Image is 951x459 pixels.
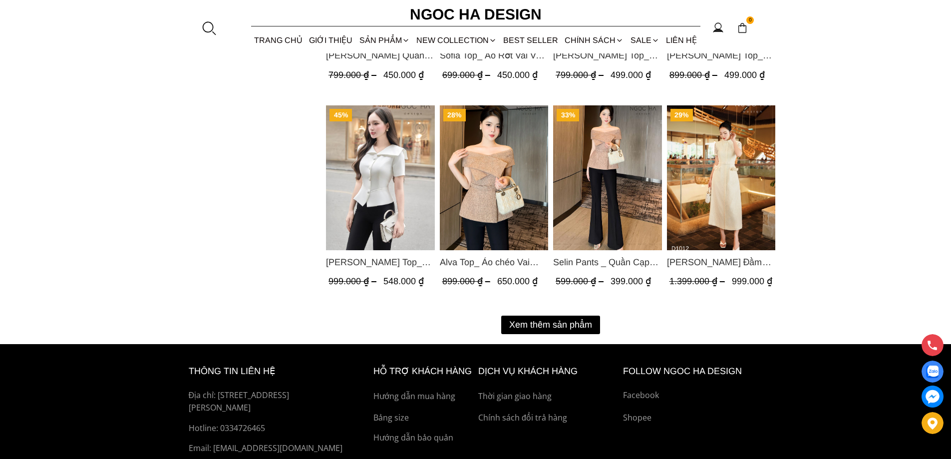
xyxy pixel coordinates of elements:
span: 799.000 ₫ [556,70,606,80]
p: Email: [EMAIL_ADDRESS][DOMAIN_NAME] [189,442,350,455]
a: Link to Alva Top_ Áo chéo Vai Kèm Đai Màu Be A822 [439,255,548,269]
span: 548.000 ₫ [383,276,424,286]
h6: hỗ trợ khách hàng [373,364,473,379]
a: TRANG CHỦ [251,27,306,53]
img: img-CART-ICON-ksit0nf1 [737,22,748,33]
span: [PERSON_NAME] Quần Loe Dài Có Cạp Màu Đen Q061 [326,48,435,62]
span: Alva Top_ Áo chéo Vai Kèm Đai Màu Be A822 [439,255,548,269]
a: Chính sách đổi trả hàng [478,412,618,425]
span: 899.000 ₫ [669,70,719,80]
a: NEW COLLECTION [413,27,500,53]
span: 650.000 ₫ [497,276,537,286]
a: Product image - Fiona Top_ Áo Vest Cách Điệu Cổ Ngang Vạt Chéo Tay Cộc Màu Trắng A936 [326,105,435,250]
span: 499.000 ₫ [724,70,764,80]
span: 999.000 ₫ [328,276,379,286]
span: 0 [746,16,754,24]
a: Shopee [623,412,763,425]
a: Link to Selin Pants _ Quần Cạp Cao Xếp Ly Giữa 2 màu Đen, Cam - Q007 [553,255,662,269]
a: Link to Fiona Top_ Áo Vest Cách Điệu Cổ Ngang Vạt Chéo Tay Cộc Màu Trắng A936 [326,255,435,269]
span: 1.399.000 ₫ [669,276,727,286]
a: Hotline: 0334726465 [189,422,350,435]
a: LIÊN HỆ [662,27,700,53]
a: BEST SELLER [500,27,562,53]
span: [PERSON_NAME] Top_ Áo Cổ Tròn Tùng May Gân Nổi Màu Kem A922 [553,48,662,62]
div: SẢN PHẨM [356,27,413,53]
a: messenger [922,386,944,408]
a: Link to Sofia Top_ Áo Rớt Vai Vạt Rủ Màu Đỏ A428 [439,48,548,62]
span: 499.000 ₫ [611,70,651,80]
a: Bảng size [373,412,473,425]
a: Product image - Selin Pants _ Quần Cạp Cao Xếp Ly Giữa 2 màu Đen, Cam - Q007 [553,105,662,250]
img: Display image [926,366,939,378]
span: 899.000 ₫ [442,276,492,286]
span: 999.000 ₫ [731,276,772,286]
a: Product image - Catherine Dress_ Đầm Ren Đính Hoa Túi Màu Kem D1012 [666,105,775,250]
span: 599.000 ₫ [556,276,606,286]
img: Fiona Top_ Áo Vest Cách Điệu Cổ Ngang Vạt Chéo Tay Cộc Màu Trắng A936 [326,105,435,250]
div: Chính sách [562,27,627,53]
a: Thời gian giao hàng [478,390,618,403]
a: Hướng dẫn mua hàng [373,390,473,403]
span: [PERSON_NAME] Top_ Áo Vạt Chéo Đính 3 Cúc Tay Cộc Màu Trắng A934 [666,48,775,62]
a: GIỚI THIỆU [306,27,356,53]
a: Ngoc Ha Design [401,2,551,26]
a: Link to Jenny Pants_ Quần Loe Dài Có Cạp Màu Đen Q061 [326,48,435,62]
button: Xem thêm sản phẩm [501,316,600,334]
a: Display image [922,361,944,383]
a: Hướng dẫn bảo quản [373,432,473,445]
img: Selin Pants _ Quần Cạp Cao Xếp Ly Giữa 2 màu Đen, Cam - Q007 [553,105,662,250]
h6: Follow ngoc ha Design [623,364,763,379]
a: Link to Ellie Top_ Áo Cổ Tròn Tùng May Gân Nổi Màu Kem A922 [553,48,662,62]
span: 799.000 ₫ [328,70,379,80]
a: Facebook [623,389,763,402]
a: Link to Catherine Dress_ Đầm Ren Đính Hoa Túi Màu Kem D1012 [666,255,775,269]
span: Selin Pants _ Quần Cạp Cao Xếp Ly Giữa 2 màu Đen, Cam - Q007 [553,255,662,269]
span: [PERSON_NAME] Đầm Ren Đính Hoa Túi Màu Kem D1012 [666,255,775,269]
span: 699.000 ₫ [442,70,492,80]
span: 450.000 ₫ [383,70,424,80]
img: Alva Top_ Áo chéo Vai Kèm Đai Màu Be A822 [439,105,548,250]
span: 399.000 ₫ [611,276,651,286]
img: Catherine Dress_ Đầm Ren Đính Hoa Túi Màu Kem D1012 [666,105,775,250]
span: [PERSON_NAME] Top_ Áo Vest Cách Điệu Cổ Ngang Vạt Chéo Tay Cộc Màu Trắng A936 [326,255,435,269]
a: Product image - Alva Top_ Áo chéo Vai Kèm Đai Màu Be A822 [439,105,548,250]
span: Sofia Top_ Áo Rớt Vai Vạt Rủ Màu Đỏ A428 [439,48,548,62]
p: Địa chỉ: [STREET_ADDRESS][PERSON_NAME] [189,389,350,415]
a: Link to Amy Top_ Áo Vạt Chéo Đính 3 Cúc Tay Cộc Màu Trắng A934 [666,48,775,62]
span: 450.000 ₫ [497,70,537,80]
h6: thông tin liên hệ [189,364,350,379]
h6: Dịch vụ khách hàng [478,364,618,379]
a: SALE [627,27,662,53]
